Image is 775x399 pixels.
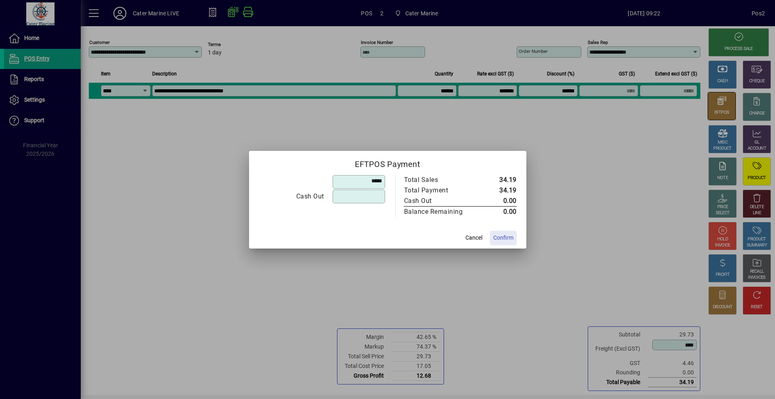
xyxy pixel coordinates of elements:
div: Balance Remaining [404,207,472,217]
td: 0.00 [480,196,517,207]
td: 34.19 [480,185,517,196]
td: Total Payment [404,185,480,196]
td: 34.19 [480,175,517,185]
span: Confirm [493,234,513,242]
button: Confirm [490,231,517,245]
div: Cash Out [404,196,472,206]
button: Cancel [461,231,487,245]
div: Cash Out [259,192,324,201]
td: Total Sales [404,175,480,185]
td: 0.00 [480,206,517,217]
span: Cancel [465,234,482,242]
h2: EFTPOS Payment [249,151,526,174]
